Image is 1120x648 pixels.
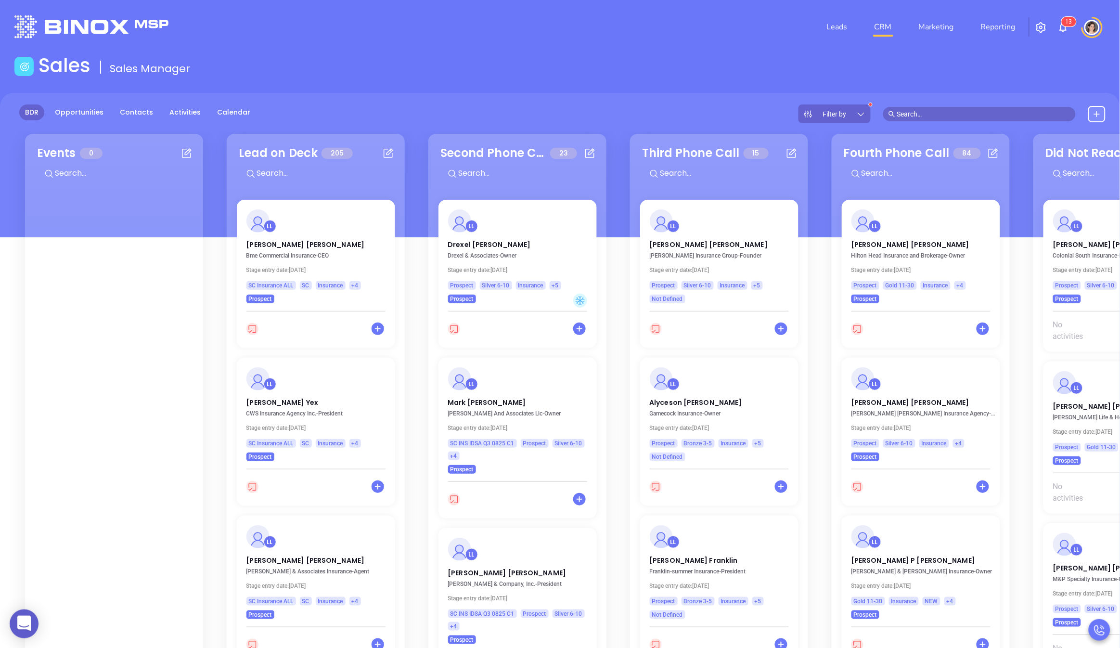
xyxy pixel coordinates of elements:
span: Prospect [1056,617,1079,628]
div: Lead on Deck [239,144,318,162]
div: Lucy Lechado [1070,382,1083,394]
span: Prospect [523,438,546,449]
div: Lucy Lechado [264,536,276,548]
div: Lucy Lechado [869,536,881,548]
img: profile [851,367,875,390]
input: Search... [861,167,1005,180]
span: SC [302,596,309,607]
p: [PERSON_NAME] [PERSON_NAME] [246,556,386,560]
p: Fri 8/8/2025 [448,595,592,602]
span: Insurance [922,438,947,449]
img: profile [246,525,270,548]
input: Search… [897,109,1070,119]
span: 84 [953,148,981,159]
a: profileLucy Lechado[PERSON_NAME] [PERSON_NAME] Hilton Head Insurance and Brokerage-OwnerStage ent... [842,200,1000,303]
p: Hilton Head Insurance and Brokerage - Owner [851,252,996,259]
span: Filter by [823,111,847,117]
p: Mark [PERSON_NAME] [448,398,587,402]
span: Insurance [318,438,343,449]
span: SC INS IDSA Q3 0825 C1 [451,438,515,449]
div: Lucy Lechado [465,220,478,233]
p: [PERSON_NAME] Franklin [650,556,789,560]
a: profileLucy Lechado[PERSON_NAME] [PERSON_NAME] [PERSON_NAME] & Company, Inc.-PresidentStage entry... [438,528,597,644]
div: Lucy Lechado [264,220,276,233]
span: +4 [451,621,457,632]
span: Silver 6-10 [684,280,711,291]
span: Silver 6-10 [1087,604,1115,614]
p: [PERSON_NAME] [PERSON_NAME] [650,240,789,245]
span: Not Defined [652,294,683,304]
span: 15 [744,148,769,159]
span: Prospect [451,280,474,291]
span: Not Defined [652,452,683,462]
a: Calendar [211,104,256,120]
p: Sadler & Company, Inc. - President [448,581,592,587]
span: search [888,111,895,117]
p: Alyceson [PERSON_NAME] [650,398,789,402]
span: Prospect [854,280,877,291]
img: profile [1053,371,1076,394]
p: Hemly Insurance Group - Founder [650,252,794,259]
div: Lucy Lechado [465,378,478,390]
img: iconSetting [1035,22,1047,33]
span: 23 [550,148,577,159]
p: Drexel & Associates - Owner [448,252,592,259]
span: Insurance [518,280,543,291]
a: profileLucy Lechado[PERSON_NAME] [PERSON_NAME] Bme Commercial Insurance-CEOStage entry date:[DATE... [237,200,395,303]
span: Silver 6-10 [1087,280,1115,291]
p: Mark Taylor And Associates Llc - Owner [448,410,592,417]
p: Tue 8/12/2025 [246,425,391,431]
sup: 13 [1062,17,1076,26]
span: Prospect [451,635,474,645]
p: Thu 7/24/2025 [851,583,996,589]
p: Tue 8/12/2025 [246,267,391,273]
span: Prospect [1056,604,1079,614]
p: Fri 8/8/2025 [448,425,592,431]
span: Insurance [318,280,343,291]
input: Search... [457,167,602,180]
span: 205 [322,148,353,159]
p: Stokes Farnham Insurance Agency - President [851,410,996,417]
p: Fri 8/1/2025 [650,267,794,273]
div: Lucy Lechado [667,220,680,233]
span: Insurance [923,280,948,291]
img: profile [246,367,270,390]
a: profileLucy Lechado[PERSON_NAME] Franklin Franklin-summer Insurance-PresidentStage entry date:[DA... [640,516,798,619]
p: [PERSON_NAME] [PERSON_NAME] [851,240,991,245]
span: +4 [451,451,457,461]
span: Prospect [854,438,877,449]
span: SC [302,280,309,291]
p: Tue 8/12/2025 [246,583,391,589]
span: Prospect [652,438,675,449]
p: Thu 7/31/2025 [448,267,592,273]
input: Search... [256,167,400,180]
span: SC Insurance ALL [249,596,294,607]
span: Bronze 3-5 [684,596,712,607]
span: +4 [352,596,359,607]
span: Insurance [721,438,746,449]
p: [PERSON_NAME] [PERSON_NAME] [448,568,587,573]
p: Franklin-summer Insurance - President [650,568,794,575]
span: Insurance [721,596,746,607]
span: +5 [552,280,559,291]
div: Lucy Lechado [667,378,680,390]
img: profile [246,209,270,233]
img: profile [1053,533,1076,556]
p: CWS Insurance Agency Inc. - President [246,410,391,417]
img: profile [448,367,471,390]
span: Prospect [249,452,272,462]
p: Bme Commercial Insurance - CEO [246,252,391,259]
span: Gold 11-30 [854,596,883,607]
span: Prospect [523,609,546,619]
div: Second Phone Call [440,144,546,162]
img: profile [448,538,471,561]
span: Silver 6-10 [555,609,582,619]
span: Prospect [249,609,272,620]
span: Insurance [891,596,916,607]
p: Fri 7/18/2025 [851,267,996,273]
a: Activities [164,104,206,120]
span: Insurance [720,280,745,291]
span: No activities [1053,319,1095,342]
span: Prospect [249,294,272,304]
img: logo [14,15,168,38]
